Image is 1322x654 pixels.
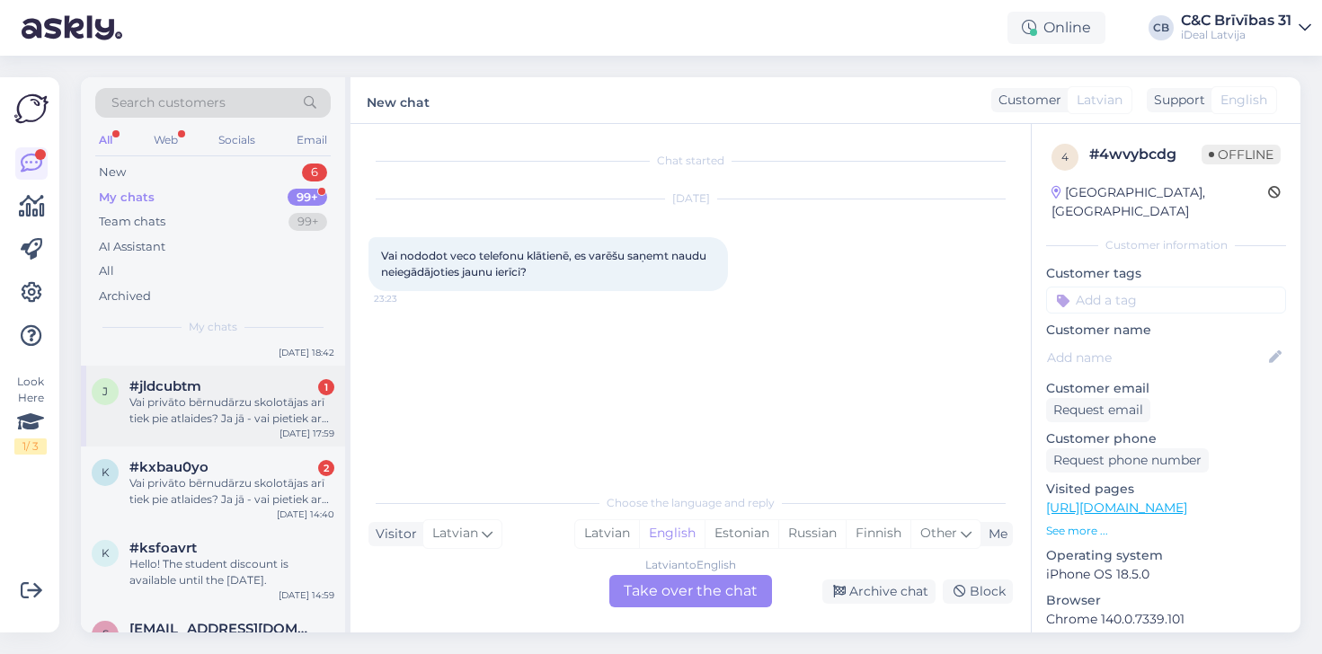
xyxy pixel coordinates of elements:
span: j [102,384,108,398]
div: Customer [991,91,1061,110]
div: [DATE] [368,190,1013,207]
div: Request phone number [1046,448,1209,473]
div: Estonian [705,520,778,547]
label: New chat [367,88,430,112]
p: Operating system [1046,546,1286,565]
div: English [639,520,705,547]
div: Online [1007,12,1105,44]
div: [DATE] 18:42 [279,346,334,359]
div: Look Here [14,374,47,455]
div: Chat started [368,153,1013,169]
div: New [99,163,126,181]
input: Add a tag [1046,287,1286,314]
div: Choose the language and reply [368,495,1013,511]
div: 99+ [288,189,327,207]
div: Finnish [846,520,910,547]
span: #kxbau0yo [129,459,209,475]
span: My chats [189,319,237,335]
div: Russian [778,520,846,547]
img: Askly Logo [14,92,49,126]
div: Visitor [368,525,417,544]
div: [DATE] 17:59 [279,427,334,440]
div: iDeal Latvija [1181,28,1291,42]
div: 1 / 3 [14,438,47,455]
span: s [102,627,109,641]
span: Search customers [111,93,226,112]
div: 1 [318,379,334,395]
div: Socials [215,128,259,152]
span: Latvian [432,524,478,544]
div: Email [293,128,331,152]
div: All [95,128,116,152]
span: Offline [1202,145,1281,164]
div: 2 [318,460,334,476]
div: Web [150,128,182,152]
span: Other [920,525,957,541]
span: Vai nododot veco telefonu klātienē, es varēšu saņemt naudu neiegādājoties jaunu ierīci? [381,249,709,278]
div: Vai privāto bērnudārzu skolotājas arī tiek pie atlaides? Ja jā - vai pietiek ar izziņu no darba, ... [129,394,334,427]
p: iPhone OS 18.5.0 [1046,565,1286,584]
div: Take over the chat [609,575,772,607]
span: #jldcubtm [129,378,201,394]
div: My chats [99,189,155,207]
div: [DATE] 14:40 [277,508,334,521]
div: Archive chat [822,579,936,604]
div: Me [981,525,1007,544]
p: Chrome 140.0.7339.101 [1046,610,1286,629]
div: Latvian [575,520,639,547]
div: C&C Brīvības 31 [1181,13,1291,28]
div: Support [1147,91,1205,110]
p: See more ... [1046,523,1286,539]
span: Latvian [1077,91,1122,110]
span: 4 [1061,150,1069,163]
div: CB [1149,15,1174,40]
p: Customer phone [1046,429,1286,448]
a: C&C Brīvības 31iDeal Latvija [1181,13,1311,42]
div: # 4wvybcdg [1089,144,1202,165]
div: All [99,262,114,280]
p: Customer email [1046,379,1286,398]
div: Hello! The student discount is available until the [DATE]. [129,556,334,588]
p: Browser [1046,591,1286,610]
div: Latvian to English [645,557,736,573]
div: 6 [302,163,327,181]
div: AI Assistant [99,238,165,256]
span: 23:23 [374,292,441,305]
p: Visited pages [1046,480,1286,499]
span: #ksfoavrt [129,540,197,556]
div: Vai privāto bērnudārzu skolotājas arī tiek pie atlaides? Ja jā - vai pietiek ar izziņu no darba, ... [129,475,334,508]
div: Customer information [1046,237,1286,253]
p: Customer name [1046,321,1286,340]
span: k [102,546,110,560]
span: English [1220,91,1267,110]
div: Archived [99,287,151,305]
input: Add name [1047,348,1265,367]
div: 99+ [288,213,327,231]
span: stefa31@inbox.lv [129,621,316,637]
span: k [102,465,110,479]
div: Team chats [99,213,165,231]
div: Request email [1046,398,1150,422]
a: [URL][DOMAIN_NAME] [1046,499,1187,516]
div: Block [943,579,1013,604]
p: Customer tags [1046,264,1286,283]
div: [GEOGRAPHIC_DATA], [GEOGRAPHIC_DATA] [1051,183,1268,221]
div: [DATE] 14:59 [279,588,334,602]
